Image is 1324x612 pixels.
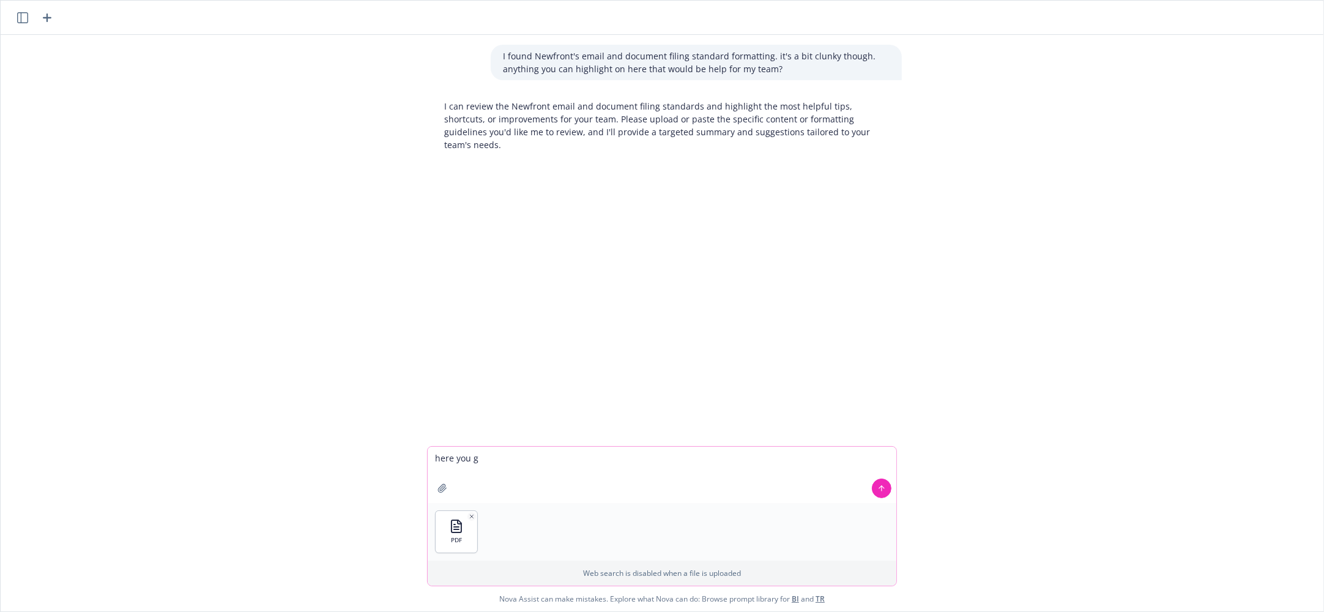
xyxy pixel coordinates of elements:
[816,594,825,604] a: TR
[436,511,477,553] button: PDF
[428,447,896,503] textarea: here you g
[444,100,890,151] p: I can review the Newfront email and document filing standards and highlight the most helpful tips...
[435,568,889,578] p: Web search is disabled when a file is uploaded
[451,536,462,544] span: PDF
[503,50,890,75] p: I found Newfront's email and document filing standard formatting. it's a bit clunky though. anyth...
[499,586,825,611] span: Nova Assist can make mistakes. Explore what Nova can do: Browse prompt library for and
[792,594,799,604] a: BI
